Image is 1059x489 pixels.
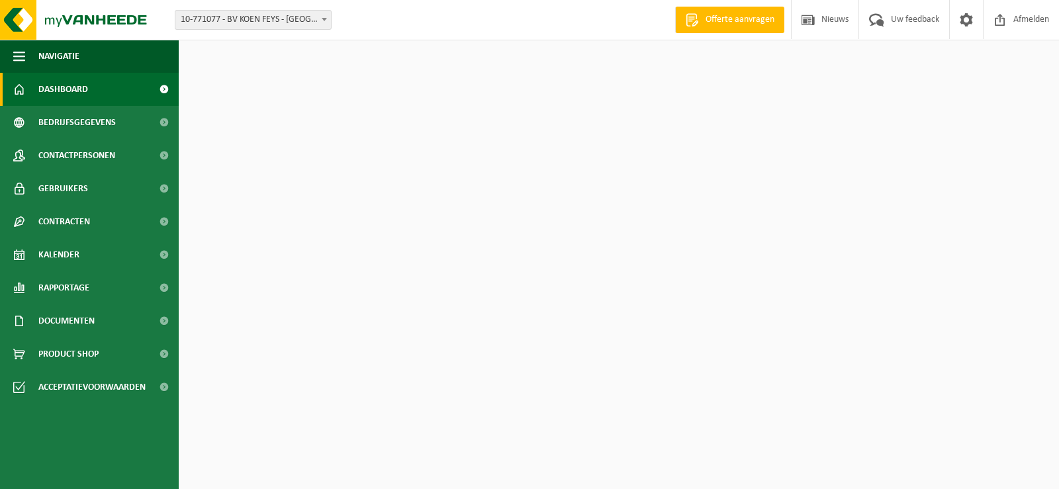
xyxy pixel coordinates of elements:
[38,337,99,371] span: Product Shop
[38,205,90,238] span: Contracten
[675,7,784,33] a: Offerte aanvragen
[38,172,88,205] span: Gebruikers
[38,139,115,172] span: Contactpersonen
[702,13,778,26] span: Offerte aanvragen
[38,304,95,337] span: Documenten
[38,271,89,304] span: Rapportage
[38,73,88,106] span: Dashboard
[38,40,79,73] span: Navigatie
[38,371,146,404] span: Acceptatievoorwaarden
[175,10,332,30] span: 10-771077 - BV KOEN FEYS - AALST
[175,11,331,29] span: 10-771077 - BV KOEN FEYS - AALST
[38,106,116,139] span: Bedrijfsgegevens
[38,238,79,271] span: Kalender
